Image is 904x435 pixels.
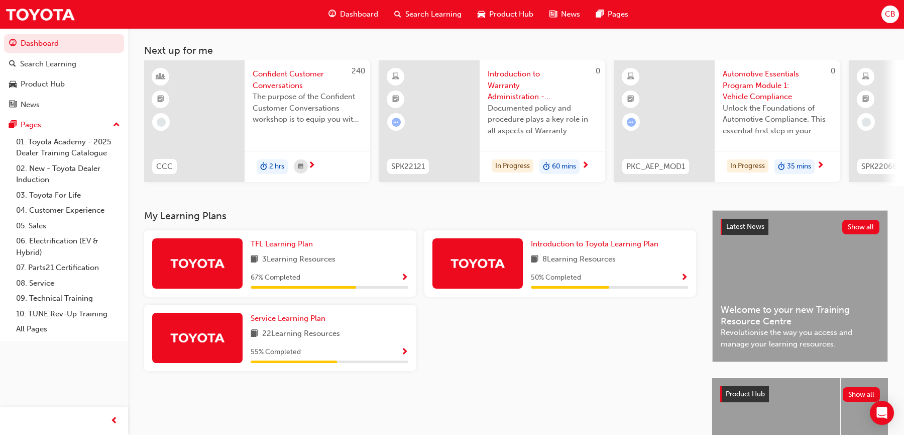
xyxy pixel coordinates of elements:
[253,91,362,125] span: The purpose of the Confident Customer Conversations workshop is to equip you with tools to commun...
[251,314,325,323] span: Service Learning Plan
[627,118,636,127] span: learningRecordVerb_ATTEMPT-icon
[308,161,315,170] span: next-icon
[251,346,301,358] span: 55 % Completed
[12,276,124,291] a: 08. Service
[21,99,40,111] div: News
[12,134,124,161] a: 01. Toyota Academy - 2025 Dealer Training Catalogue
[157,118,166,127] span: learningRecordVerb_NONE-icon
[157,70,164,83] span: learningResourceType_INSTRUCTOR_LED-icon
[401,348,408,357] span: Show Progress
[720,386,880,402] a: Product HubShow all
[21,78,65,90] div: Product Hub
[542,253,616,266] span: 8 Learning Resources
[401,346,408,359] button: Show Progress
[251,272,300,284] span: 67 % Completed
[401,272,408,284] button: Show Progress
[862,93,869,106] span: booktick-icon
[787,161,811,172] span: 35 mins
[170,329,225,346] img: Trak
[9,101,17,110] span: news-icon
[401,274,408,283] span: Show Progress
[862,70,869,83] span: learningResourceType_ELEARNING-icon
[842,220,880,234] button: Show all
[492,159,533,173] div: In Progress
[488,68,597,103] span: Introduction to Warranty Administration - eLearning
[260,160,267,173] span: duration-icon
[156,161,173,172] span: CCC
[627,70,634,83] span: learningResourceType_ELEARNING-icon
[726,222,764,231] span: Latest News
[543,160,550,173] span: duration-icon
[12,161,124,188] a: 02. New - Toyota Dealer Induction
[4,116,124,134] button: Pages
[144,60,370,182] a: 240CCCConfident Customer ConversationsThe purpose of the Confident Customer Conversations worksho...
[712,210,888,362] a: Latest NewsShow allWelcome to your new Training Resource CentreRevolutionise the way you access a...
[531,239,658,248] span: Introduction to Toyota Learning Plan
[4,96,124,114] a: News
[394,8,401,21] span: search-icon
[681,272,688,284] button: Show Progress
[251,313,329,324] a: Service Learning Plan
[253,68,362,91] span: Confident Customer Conversations
[727,159,768,173] div: In Progress
[861,161,897,172] span: SPK22066
[450,254,505,272] img: Trak
[9,39,17,48] span: guage-icon
[251,328,258,340] span: book-icon
[12,233,124,260] a: 06. Electrification (EV & Hybrid)
[170,254,225,272] img: Trak
[723,103,832,137] span: Unlock the Foundations of Automotive Compliance. This essential first step in your Automotive Ess...
[12,291,124,306] a: 09. Technical Training
[262,253,335,266] span: 3 Learning Resources
[608,9,628,20] span: Pages
[721,304,879,327] span: Welcome to your new Training Resource Centre
[582,161,589,170] span: next-icon
[726,390,765,398] span: Product Hub
[391,161,425,172] span: SPK22121
[721,219,879,235] a: Latest NewsShow all
[269,161,284,172] span: 2 hrs
[778,160,785,173] span: duration-icon
[596,66,600,75] span: 0
[12,260,124,276] a: 07. Parts21 Certification
[298,160,303,173] span: calendar-icon
[721,327,879,350] span: Revolutionise the way you access and manage your learning resources.
[723,68,832,103] span: Automotive Essentials Program Module 1: Vehicle Compliance
[831,66,835,75] span: 0
[614,60,840,182] a: 0PKC_AEP_MOD1Automotive Essentials Program Module 1: Vehicle ComplianceUnlock the Foundations of ...
[20,58,76,70] div: Search Learning
[392,93,399,106] span: booktick-icon
[405,9,462,20] span: Search Learning
[386,4,470,25] a: search-iconSearch Learning
[5,3,75,26] img: Trak
[489,9,533,20] span: Product Hub
[9,121,17,130] span: pages-icon
[379,60,605,182] a: 0SPK22121Introduction to Warranty Administration - eLearningDocumented policy and procedure plays...
[12,321,124,337] a: All Pages
[251,238,317,250] a: TFL Learning Plan
[531,253,538,266] span: book-icon
[817,161,824,170] span: next-icon
[549,8,557,21] span: news-icon
[862,118,871,127] span: learningRecordVerb_NONE-icon
[531,272,581,284] span: 50 % Completed
[9,60,16,69] span: search-icon
[320,4,386,25] a: guage-iconDashboard
[626,161,685,172] span: PKC_AEP_MOD1
[4,55,124,73] a: Search Learning
[843,387,880,402] button: Show all
[12,188,124,203] a: 03. Toyota For Life
[340,9,378,20] span: Dashboard
[392,118,401,127] span: learningRecordVerb_ATTEMPT-icon
[552,161,576,172] span: 60 mins
[588,4,636,25] a: pages-iconPages
[9,80,17,89] span: car-icon
[12,306,124,322] a: 10. TUNE Rev-Up Training
[262,328,340,340] span: 22 Learning Resources
[596,8,604,21] span: pages-icon
[110,415,118,427] span: prev-icon
[4,32,124,116] button: DashboardSearch LearningProduct HubNews
[352,66,365,75] span: 240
